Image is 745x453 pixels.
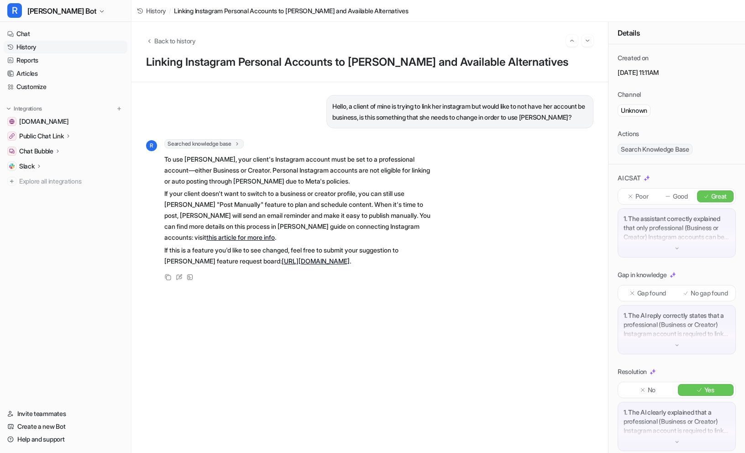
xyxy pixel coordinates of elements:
a: Explore all integrations [4,175,127,188]
p: 1. The AI clearly explained that a professional (Business or Creator) Instagram account is requir... [624,408,730,435]
p: Actions [618,129,639,138]
span: Back to history [154,36,196,46]
span: Search Knowledge Base [618,144,693,155]
img: down-arrow [674,342,680,348]
a: Reports [4,54,127,67]
img: explore all integrations [7,177,16,186]
p: If your client doesn't want to switch to a business or creator profile, you can still use [PERSON... [164,188,431,243]
p: Resolution [618,367,647,376]
p: Poor [635,192,649,201]
p: No gap found [691,289,728,298]
p: Chat Bubble [19,147,53,156]
p: If this is a feature you'd like to see changed, feel free to submit your suggestion to [PERSON_NA... [164,245,431,267]
a: Articles [4,67,127,80]
img: Public Chat Link [9,133,15,139]
p: Unknown [621,106,647,115]
img: menu_add.svg [116,105,122,112]
img: Slack [9,163,15,169]
p: Integrations [14,105,42,112]
p: [DATE] 11:11AM [618,68,736,77]
a: History [137,6,166,16]
a: Customize [4,80,127,93]
a: History [4,41,127,53]
p: Created on [618,53,649,63]
a: Help and support [4,433,127,446]
p: 1. The assistant correctly explained that only professional (Business or Creator) Instagram accou... [624,214,730,242]
p: Gap found [637,289,666,298]
a: Chat [4,27,127,40]
p: No [648,385,656,395]
span: R [146,140,157,151]
img: Next session [584,37,591,45]
p: Gap in knowledge [618,270,667,279]
span: / [169,6,171,16]
button: Go to next session [582,35,593,47]
p: AI CSAT [618,174,641,183]
p: Yes [704,385,714,395]
img: getrella.com [9,119,15,124]
span: R [7,3,22,18]
a: [URL][DOMAIN_NAME] [282,257,350,265]
button: Integrations [4,104,45,113]
h1: Linking Instagram Personal Accounts to [PERSON_NAME] and Available Alternatives [146,56,593,69]
p: Hello, a client of mine is trying to link her instagram but would like to not have her account be... [332,101,588,123]
a: Invite teammates [4,407,127,420]
img: down-arrow [674,439,680,445]
img: expand menu [5,105,12,112]
img: Previous session [569,37,575,45]
p: To use [PERSON_NAME], your client's Instagram account must be set to a professional account—eithe... [164,154,431,187]
p: 1. The AI reply correctly states that a professional (Business or Creator) Instagram account is r... [624,311,730,338]
a: this article for more info [206,233,275,241]
p: Public Chat Link [19,132,64,141]
span: Explore all integrations [19,174,124,189]
span: Linking Instagram Personal Accounts to [PERSON_NAME] and Available Alternatives [174,6,409,16]
a: getrella.com[DOMAIN_NAME] [4,115,127,128]
div: Details [609,22,745,44]
span: [DOMAIN_NAME] [19,117,68,126]
span: [PERSON_NAME] Bot [27,5,96,17]
img: Chat Bubble [9,148,15,154]
a: Create a new Bot [4,420,127,433]
span: Searched knowledge base [164,139,244,148]
p: Great [711,192,727,201]
p: Channel [618,90,641,99]
img: down-arrow [674,245,680,252]
button: Go to previous session [566,35,578,47]
span: History [146,6,166,16]
button: Back to history [146,36,196,46]
p: Good [673,192,688,201]
p: Slack [19,162,35,171]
